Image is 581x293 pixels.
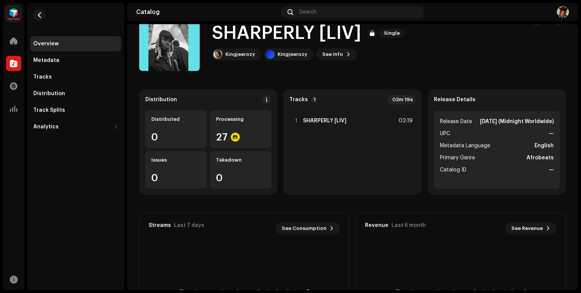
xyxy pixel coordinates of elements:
[391,222,426,228] div: Last 6 month
[311,96,318,103] p-badge: 1
[527,153,554,162] strong: Afrobeats
[303,118,346,124] strong: SHARPERLY [LIV]
[216,116,266,122] div: Processing
[282,221,326,236] span: See Consumption
[30,86,121,101] re-m-nav-item: Distribution
[30,119,121,134] re-m-nav-dropdown: Analytics
[33,107,65,113] div: Track Splits
[505,222,556,234] button: See Revenue
[549,165,554,174] strong: —
[30,36,121,51] re-m-nav-item: Overview
[396,116,413,125] div: 02:19
[549,129,554,138] strong: —
[440,165,466,174] span: Catalog ID
[440,117,472,126] span: Release Date
[534,141,554,150] strong: English
[33,124,59,130] div: Analytics
[480,117,554,126] strong: [DATE] (Midnight Worldwide)
[151,116,201,122] div: Distributed
[316,48,357,60] button: See Info
[225,51,255,57] div: Kingjeerozy
[33,41,59,47] div: Overview
[213,50,222,59] img: 371db3ad-8134-4647-ba7e-77efea040181
[136,9,278,15] div: Catalog
[511,221,543,236] span: See Revenue
[276,222,340,234] button: See Consumption
[33,57,59,63] div: Metadata
[379,29,404,38] span: Single
[434,97,475,103] strong: Release Details
[299,9,317,15] span: Search
[174,222,204,228] div: Last 7 days
[30,69,121,85] re-m-nav-item: Tracks
[388,95,416,104] div: 02m 19s
[557,6,569,18] img: cc89f9d3-9374-4ae0-a074-51ea49802fbb
[30,103,121,118] re-m-nav-item: Track Splits
[145,97,177,103] div: Distribution
[278,51,307,57] div: Kingjeerozy
[6,6,21,21] img: feab3aad-9b62-475c-8caf-26f15a9573ee
[212,21,361,45] h1: SHARPERLY [LIV]
[151,157,201,163] div: Issues
[440,129,450,138] span: UPC
[33,74,52,80] div: Tracks
[322,47,343,62] span: See Info
[33,91,65,97] div: Distribution
[149,222,171,228] div: Streams
[440,153,475,162] span: Primary Genre
[289,97,308,103] strong: Tracks
[216,157,266,163] div: Takedown
[440,141,490,150] span: Metadata Language
[30,53,121,68] re-m-nav-item: Metadata
[365,222,388,228] div: Revenue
